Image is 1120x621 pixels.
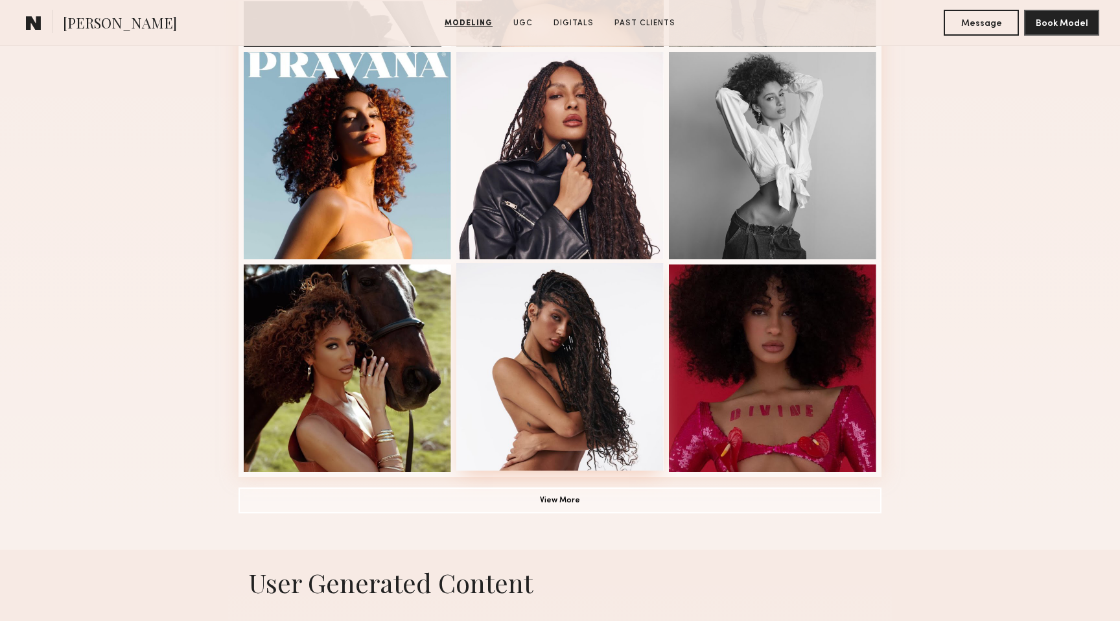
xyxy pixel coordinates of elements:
[548,18,599,29] a: Digitals
[508,18,538,29] a: UGC
[944,10,1019,36] button: Message
[228,565,892,600] h1: User Generated Content
[239,487,881,513] button: View More
[1024,17,1099,28] a: Book Model
[1024,10,1099,36] button: Book Model
[609,18,681,29] a: Past Clients
[439,18,498,29] a: Modeling
[63,13,177,36] span: [PERSON_NAME]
